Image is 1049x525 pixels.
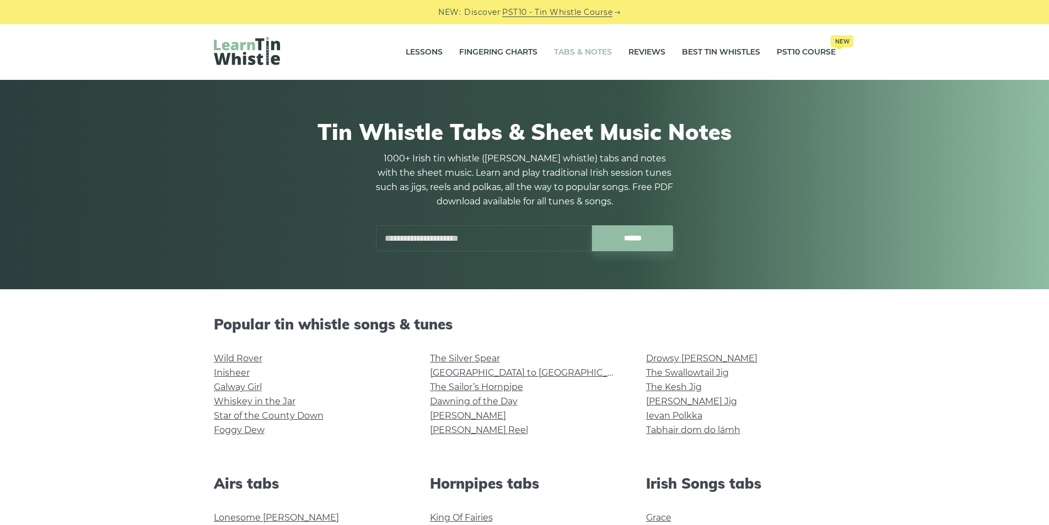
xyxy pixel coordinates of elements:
h2: Popular tin whistle songs & tunes [214,316,836,333]
a: Wild Rover [214,353,262,364]
a: Inisheer [214,367,250,378]
a: The Kesh Jig [646,382,702,392]
a: Foggy Dew [214,425,265,435]
a: Ievan Polkka [646,410,702,421]
a: The Swallowtail Jig [646,367,729,378]
a: Drowsy [PERSON_NAME] [646,353,757,364]
img: LearnTinWhistle.com [214,37,280,65]
a: Star of the County Down [214,410,324,421]
a: Tabs & Notes [554,39,612,66]
h2: Airs tabs [214,475,404,492]
a: Best Tin Whistles [682,39,760,66]
a: Lessons [406,39,443,66]
a: [PERSON_NAME] [430,410,506,421]
a: Grace [646,512,671,523]
a: PST10 CourseNew [777,39,836,66]
h1: Tin Whistle Tabs & Sheet Music Notes [214,118,836,145]
a: Dawning of the Day [430,396,518,407]
a: Reviews [628,39,665,66]
h2: Hornpipes tabs [430,475,620,492]
a: The Silver Spear [430,353,500,364]
a: [GEOGRAPHIC_DATA] to [GEOGRAPHIC_DATA] [430,367,633,378]
a: Galway Girl [214,382,262,392]
a: [PERSON_NAME] Jig [646,396,737,407]
span: New [831,35,853,47]
a: Lonesome [PERSON_NAME] [214,512,339,523]
a: [PERSON_NAME] Reel [430,425,528,435]
a: Whiskey in the Jar [214,396,295,407]
h2: Irish Songs tabs [646,475,836,492]
a: Fingering Charts [459,39,537,66]
a: The Sailor’s Hornpipe [430,382,523,392]
a: King Of Fairies [430,512,493,523]
p: 1000+ Irish tin whistle ([PERSON_NAME] whistle) tabs and notes with the sheet music. Learn and pl... [376,151,674,209]
a: Tabhair dom do lámh [646,425,740,435]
